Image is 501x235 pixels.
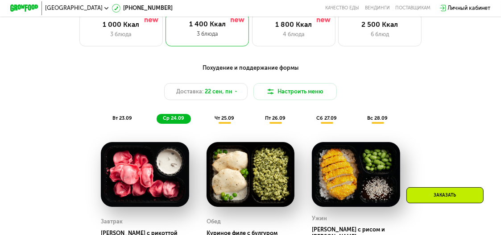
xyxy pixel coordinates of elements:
[346,30,414,39] div: 6 блюд
[101,216,123,227] div: Завтрак
[87,30,155,39] div: 3 блюда
[325,5,359,11] a: Качество еды
[45,63,456,72] div: Похудение и поддержание формы
[367,115,388,121] span: вс 28.09
[316,115,337,121] span: сб 27.09
[163,115,184,121] span: ср 24.09
[215,115,234,121] span: чт 25.09
[346,21,414,29] div: 2 500 Ккал
[173,20,242,29] div: 1 400 Ккал
[205,88,232,96] span: 22 сен, пн
[253,83,337,100] button: Настроить меню
[259,21,328,29] div: 1 800 Ккал
[112,115,132,121] span: вт 23.09
[173,30,242,38] div: 3 блюда
[112,4,173,13] a: [PHONE_NUMBER]
[176,88,203,96] span: Доставка:
[406,187,484,203] div: Заказать
[448,4,491,13] div: Личный кабинет
[87,21,155,29] div: 1 000 Ккал
[312,213,327,223] div: Ужин
[365,5,390,11] a: Вендинги
[265,115,286,121] span: пт 26.09
[207,216,221,227] div: Обед
[395,5,431,11] div: поставщикам
[45,5,103,11] span: [GEOGRAPHIC_DATA]
[259,30,328,39] div: 4 блюда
